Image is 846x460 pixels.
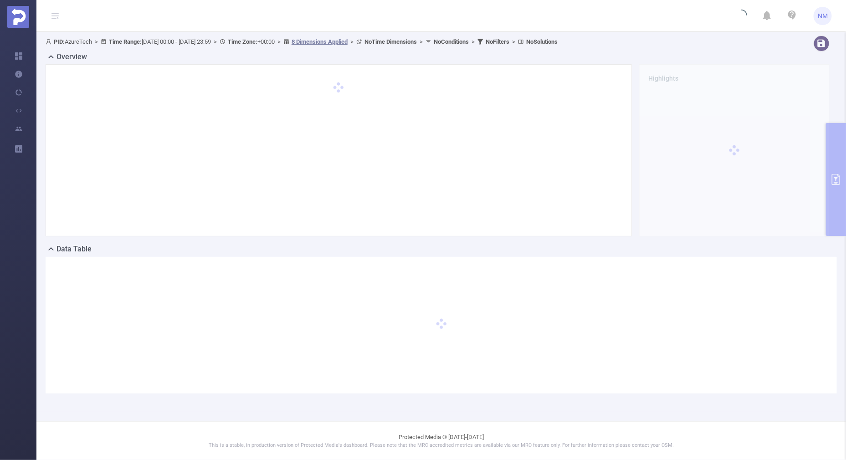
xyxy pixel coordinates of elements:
[7,6,29,28] img: Protected Media
[818,7,828,25] span: NM
[526,38,558,45] b: No Solutions
[46,38,558,45] span: AzureTech [DATE] 00:00 - [DATE] 23:59 +00:00
[46,39,54,45] i: icon: user
[56,244,92,255] h2: Data Table
[509,38,518,45] span: >
[56,51,87,62] h2: Overview
[54,38,65,45] b: PID:
[417,38,426,45] span: >
[109,38,142,45] b: Time Range:
[364,38,417,45] b: No Time Dimensions
[36,421,846,460] footer: Protected Media © [DATE]-[DATE]
[59,442,823,450] p: This is a stable, in production version of Protected Media's dashboard. Please note that the MRC ...
[348,38,356,45] span: >
[469,38,477,45] span: >
[228,38,257,45] b: Time Zone:
[211,38,220,45] span: >
[92,38,101,45] span: >
[434,38,469,45] b: No Conditions
[486,38,509,45] b: No Filters
[275,38,283,45] span: >
[736,10,747,22] i: icon: loading
[292,38,348,45] u: 8 Dimensions Applied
